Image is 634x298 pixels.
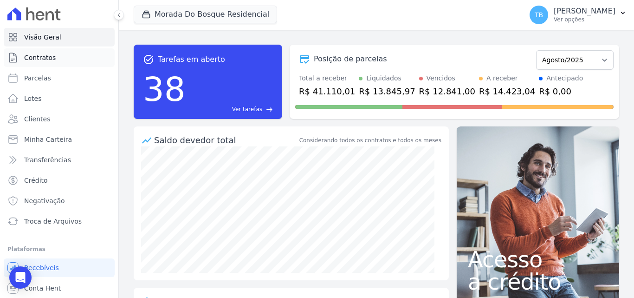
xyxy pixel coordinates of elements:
[299,85,355,98] div: R$ 41.110,01
[24,284,61,293] span: Conta Hent
[554,16,615,23] p: Ver opções
[232,105,262,113] span: Ver tarefas
[314,53,387,65] div: Posição de parcelas
[158,54,225,65] span: Tarefas em aberto
[24,114,50,124] span: Clientes
[24,217,82,226] span: Troca de Arquivos
[24,94,42,103] span: Lotes
[486,73,518,83] div: A receber
[366,73,401,83] div: Liquidados
[427,73,455,83] div: Vencidos
[4,89,115,108] a: Lotes
[4,69,115,87] a: Parcelas
[24,176,48,185] span: Crédito
[4,28,115,46] a: Visão Geral
[189,105,273,113] a: Ver tarefas east
[522,2,634,28] button: TB [PERSON_NAME] Ver opções
[9,266,32,289] div: Open Intercom Messenger
[143,65,186,113] div: 38
[539,85,583,98] div: R$ 0,00
[7,244,111,255] div: Plataformas
[24,73,51,83] span: Parcelas
[143,54,154,65] span: task_alt
[4,192,115,210] a: Negativação
[134,6,277,23] button: Morada Do Bosque Residencial
[4,171,115,190] a: Crédito
[479,85,535,98] div: R$ 14.423,04
[359,85,415,98] div: R$ 13.845,97
[554,7,615,16] p: [PERSON_NAME]
[4,130,115,149] a: Minha Carteira
[24,53,56,62] span: Contratos
[4,279,115,298] a: Conta Hent
[4,212,115,231] a: Troca de Arquivos
[4,48,115,67] a: Contratos
[535,12,543,18] span: TB
[266,106,273,113] span: east
[299,136,441,145] div: Considerando todos os contratos e todos os meses
[468,271,608,293] span: a crédito
[24,263,59,272] span: Recebíveis
[299,73,355,83] div: Total a receber
[24,33,61,42] span: Visão Geral
[546,73,583,83] div: Antecipado
[419,85,475,98] div: R$ 12.841,00
[24,135,72,144] span: Minha Carteira
[24,155,71,165] span: Transferências
[468,248,608,271] span: Acesso
[4,258,115,277] a: Recebíveis
[24,196,65,205] span: Negativação
[4,151,115,169] a: Transferências
[4,110,115,128] a: Clientes
[154,134,298,146] div: Saldo devedor total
